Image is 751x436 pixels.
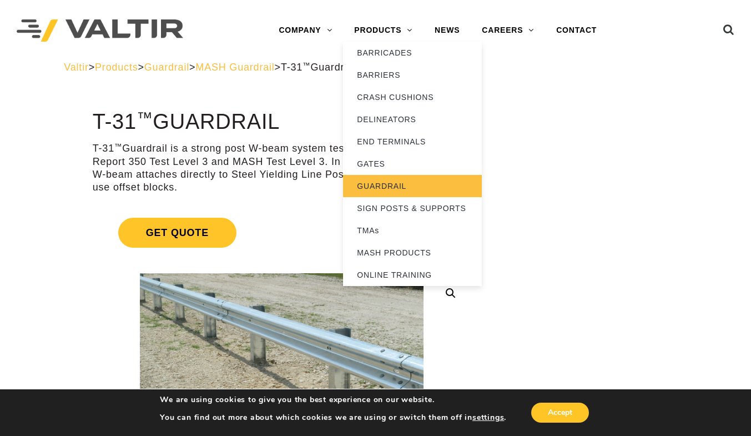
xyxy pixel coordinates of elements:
[303,61,310,69] sup: ™
[95,62,138,73] a: Products
[93,142,471,194] p: T-31 Guardrail is a strong post W-beam system tested to both NCHRP Report 350 Test Level 3 and MA...
[144,62,189,73] a: Guardrail
[343,153,482,175] a: GATES
[545,19,608,42] a: CONTACT
[343,219,482,242] a: TMAs
[343,131,482,153] a: END TERMINALS
[343,64,482,86] a: BARRIERS
[93,111,471,134] h1: T-31 Guardrail
[343,242,482,264] a: MASH PRODUCTS
[343,175,482,197] a: GUARDRAIL
[137,109,153,127] sup: ™
[343,108,482,131] a: DELINEATORS
[64,62,88,73] a: Valtir
[343,86,482,108] a: CRASH CUSHIONS
[343,197,482,219] a: SIGN POSTS & SUPPORTS
[471,19,545,42] a: CAREERS
[268,19,343,42] a: COMPANY
[195,62,274,73] a: MASH Guardrail
[472,413,504,423] button: settings
[17,19,183,42] img: Valtir
[64,61,687,74] div: > > > >
[424,19,471,42] a: NEWS
[281,62,356,73] span: T-31 Guardrail
[343,42,482,64] a: BARRICADES
[343,19,424,42] a: PRODUCTS
[93,204,471,261] a: Get Quote
[531,403,589,423] button: Accept
[343,264,482,286] a: ONLINE TRAINING
[160,413,506,423] p: You can find out more about which cookies we are using or switch them off in .
[160,395,506,405] p: We are using cookies to give you the best experience on our website.
[118,218,236,248] span: Get Quote
[114,142,122,151] sup: ™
